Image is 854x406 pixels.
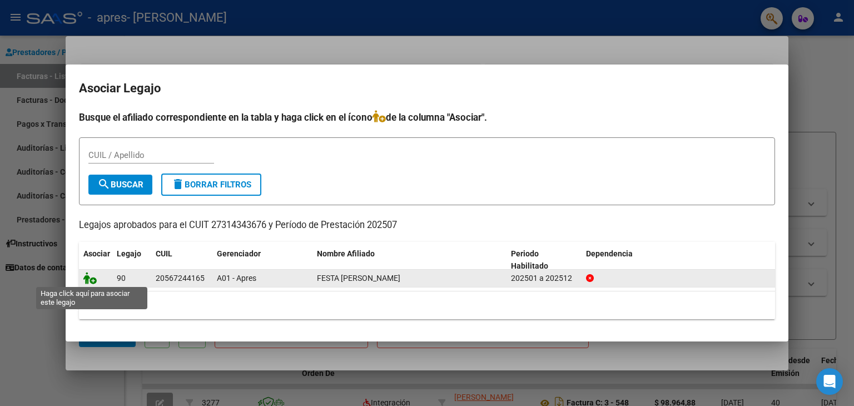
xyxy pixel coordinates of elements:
h2: Asociar Legajo [79,78,775,99]
mat-icon: delete [171,177,185,191]
span: Gerenciador [217,249,261,258]
datatable-header-cell: Gerenciador [212,242,312,279]
p: Legajos aprobados para el CUIT 27314343676 y Período de Prestación 202507 [79,219,775,232]
div: 20567244165 [156,272,205,285]
span: Periodo Habilitado [511,249,548,271]
span: Nombre Afiliado [317,249,375,258]
span: FESTA EZEQUIEL ALEJANDRO [317,274,400,283]
span: Buscar [97,180,143,190]
datatable-header-cell: Nombre Afiliado [312,242,507,279]
datatable-header-cell: Legajo [112,242,151,279]
button: Borrar Filtros [161,174,261,196]
mat-icon: search [97,177,111,191]
datatable-header-cell: Periodo Habilitado [507,242,582,279]
datatable-header-cell: Dependencia [582,242,776,279]
span: Borrar Filtros [171,180,251,190]
span: 90 [117,274,126,283]
span: Legajo [117,249,141,258]
div: Open Intercom Messenger [816,368,843,395]
span: Asociar [83,249,110,258]
datatable-header-cell: CUIL [151,242,212,279]
span: A01 - Apres [217,274,256,283]
datatable-header-cell: Asociar [79,242,112,279]
span: CUIL [156,249,172,258]
div: 202501 a 202512 [511,272,577,285]
span: Dependencia [586,249,633,258]
button: Buscar [88,175,152,195]
div: 1 registros [79,291,775,319]
h4: Busque el afiliado correspondiente en la tabla y haga click en el ícono de la columna "Asociar". [79,110,775,125]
